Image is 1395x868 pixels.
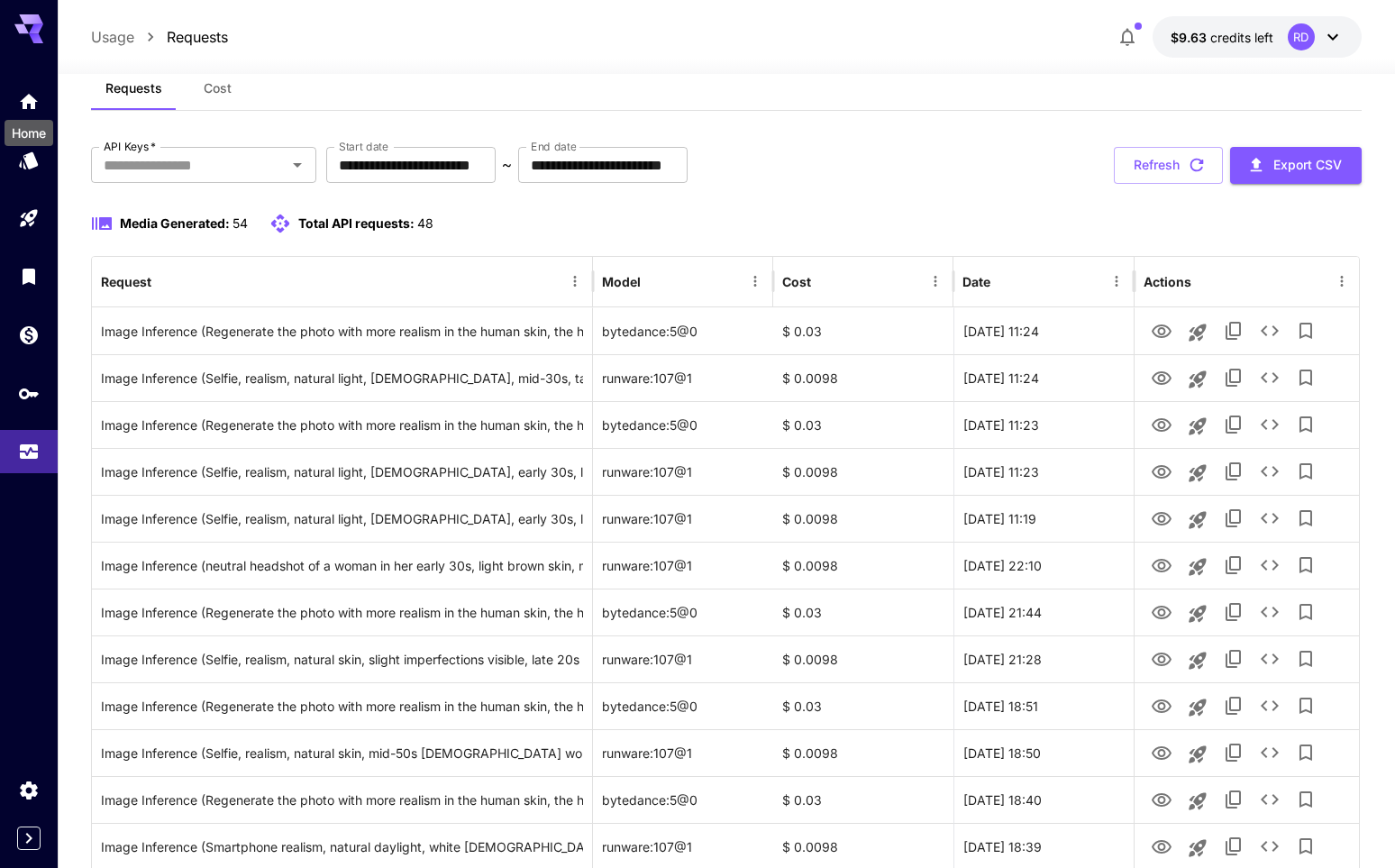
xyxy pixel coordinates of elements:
[5,120,53,146] div: Home
[17,827,41,850] div: Expand sidebar
[232,215,248,231] span: 54
[1288,23,1315,50] div: RD
[1288,594,1324,630] button: Add to library
[1144,593,1180,630] button: View
[91,26,228,48] nav: breadcrumb
[101,402,583,448] div: Click to copy prompt
[1180,361,1216,397] button: Launch in playground
[417,215,433,231] span: 48
[1252,313,1288,349] button: See details
[1180,736,1216,772] button: Launch in playground
[1180,783,1216,819] button: Launch in playground
[1144,359,1180,396] button: View
[1216,688,1252,724] button: Copy TaskUUID
[502,154,512,176] p: ~
[1252,828,1288,864] button: See details
[953,354,1134,401] div: 26 Sep, 2025 11:24
[1180,455,1216,491] button: Launch in playground
[1144,406,1180,443] button: View
[101,308,583,354] div: Click to copy prompt
[953,307,1134,354] div: 26 Sep, 2025 11:24
[1288,828,1324,864] button: Add to library
[101,777,583,823] div: Click to copy prompt
[593,682,773,729] div: bytedance:5@0
[101,449,583,495] div: Click to copy prompt
[1252,641,1288,677] button: See details
[1144,274,1191,289] div: Actions
[1144,499,1180,536] button: View
[1216,547,1252,583] button: Copy TaskUUID
[1210,30,1273,45] span: credits left
[593,729,773,776] div: runware:107@1
[593,448,773,495] div: runware:107@1
[593,542,773,589] div: runware:107@1
[18,90,40,113] div: Home
[1180,690,1216,726] button: Launch in playground
[1288,407,1324,443] button: Add to library
[285,152,310,178] button: Open
[593,589,773,635] div: bytedance:5@0
[1180,830,1216,866] button: Launch in playground
[1180,549,1216,585] button: Launch in playground
[1288,360,1324,396] button: Add to library
[1252,453,1288,489] button: See details
[923,269,948,294] button: Menu
[593,307,773,354] div: bytedance:5@0
[101,730,583,776] div: Click to copy prompt
[773,495,953,542] div: $ 0.0098
[773,307,953,354] div: $ 0.03
[1104,269,1129,294] button: Menu
[1329,269,1354,294] button: Menu
[101,543,583,589] div: Click to copy prompt
[953,729,1134,776] div: 25 Sep, 2025 18:50
[953,401,1134,448] div: 26 Sep, 2025 11:23
[101,496,583,542] div: Click to copy prompt
[1180,596,1216,632] button: Launch in playground
[1252,407,1288,443] button: See details
[953,495,1134,542] div: 26 Sep, 2025 11:19
[593,401,773,448] div: bytedance:5@0
[773,448,953,495] div: $ 0.0098
[953,448,1134,495] div: 26 Sep, 2025 11:23
[101,355,583,401] div: Click to copy prompt
[743,269,768,294] button: Menu
[18,441,40,463] div: Usage
[593,495,773,542] div: runware:107@1
[643,269,668,294] button: Sort
[773,354,953,401] div: $ 0.0098
[1144,734,1180,771] button: View
[1252,500,1288,536] button: See details
[1180,315,1216,351] button: Launch in playground
[1252,781,1288,818] button: See details
[773,401,953,448] div: $ 0.03
[1230,147,1362,184] button: Export CSV
[1144,312,1180,349] button: View
[992,269,1017,294] button: Sort
[1216,407,1252,443] button: Copy TaskUUID
[1252,594,1288,630] button: See details
[120,215,230,231] span: Media Generated:
[204,80,232,96] span: Cost
[18,265,40,288] div: Library
[91,26,134,48] a: Usage
[1171,28,1273,47] div: $9.62709
[1180,502,1216,538] button: Launch in playground
[953,542,1134,589] div: 25 Sep, 2025 22:10
[1288,688,1324,724] button: Add to library
[18,207,40,230] div: Playground
[813,269,838,294] button: Sort
[773,776,953,823] div: $ 0.03
[18,382,40,405] div: API Keys
[593,354,773,401] div: runware:107@1
[1288,313,1324,349] button: Add to library
[18,779,40,801] div: Settings
[773,542,953,589] div: $ 0.0098
[104,139,156,154] label: API Keys
[1252,688,1288,724] button: See details
[953,635,1134,682] div: 25 Sep, 2025 21:28
[953,589,1134,635] div: 25 Sep, 2025 21:44
[1180,408,1216,444] button: Launch in playground
[593,776,773,823] div: bytedance:5@0
[1144,687,1180,724] button: View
